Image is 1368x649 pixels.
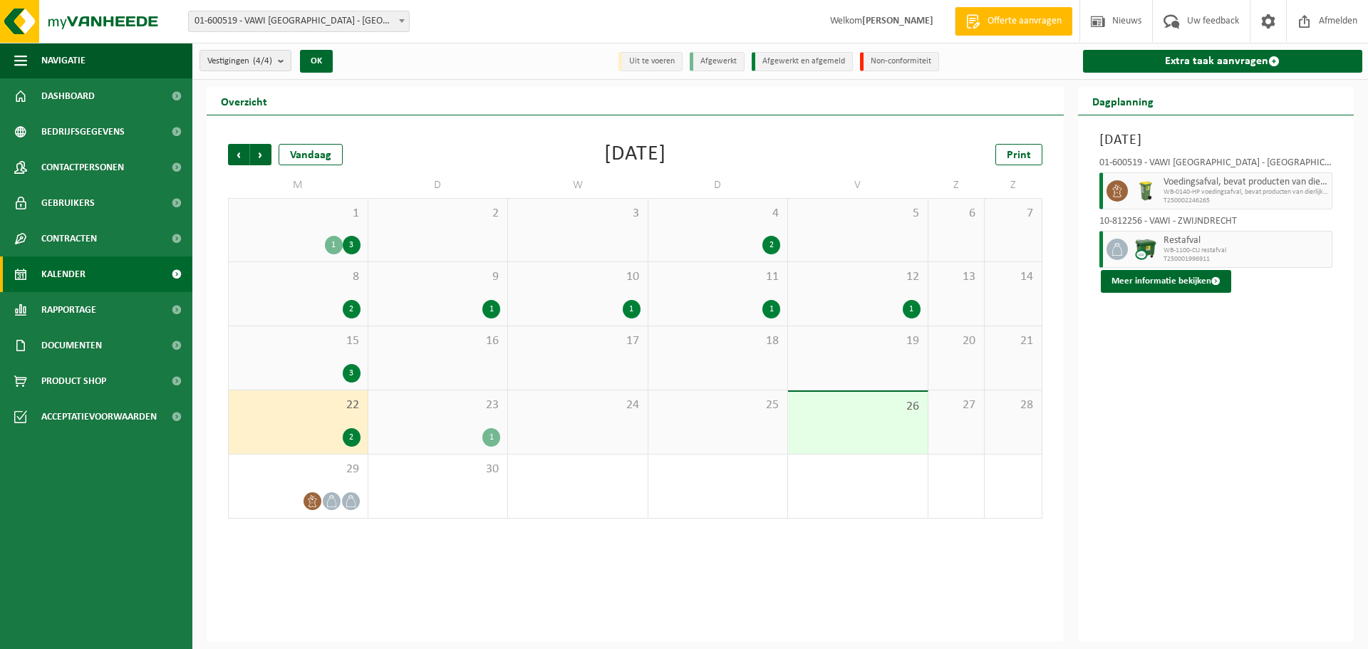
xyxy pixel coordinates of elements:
[300,50,333,73] button: OK
[795,206,921,222] span: 5
[515,269,641,285] span: 10
[788,172,928,198] td: V
[508,172,648,198] td: W
[375,206,501,222] span: 2
[618,52,683,71] li: Uit te voeren
[188,11,410,32] span: 01-600519 - VAWI NV - ANTWERPEN
[228,172,368,198] td: M
[985,172,1042,198] td: Z
[1164,255,1329,264] span: T250001996911
[860,52,939,71] li: Non-conformiteit
[253,56,272,66] count: (4/4)
[515,333,641,349] span: 17
[41,114,125,150] span: Bedrijfsgegevens
[936,206,978,222] span: 6
[1164,197,1329,205] span: T250002246265
[41,78,95,114] span: Dashboard
[992,269,1034,285] span: 14
[762,300,780,318] div: 1
[375,398,501,413] span: 23
[648,172,789,198] td: D
[655,333,781,349] span: 18
[1164,235,1329,246] span: Restafval
[199,50,291,71] button: Vestigingen(4/4)
[1164,246,1329,255] span: WB-1100-CU restafval
[207,51,272,72] span: Vestigingen
[984,14,1065,28] span: Offerte aanvragen
[41,363,106,399] span: Product Shop
[236,206,361,222] span: 1
[604,144,666,165] div: [DATE]
[343,364,361,383] div: 3
[343,236,361,254] div: 3
[623,300,641,318] div: 1
[936,269,978,285] span: 13
[1135,180,1156,202] img: WB-0140-HPE-GN-50
[1099,158,1333,172] div: 01-600519 - VAWI [GEOGRAPHIC_DATA] - [GEOGRAPHIC_DATA]
[41,150,124,185] span: Contactpersonen
[375,269,501,285] span: 9
[375,462,501,477] span: 30
[1135,239,1156,260] img: WB-1100-CU
[936,398,978,413] span: 27
[1099,217,1333,231] div: 10-812256 - VAWI - ZWIJNDRECHT
[236,333,361,349] span: 15
[1099,130,1333,151] h3: [DATE]
[41,399,157,435] span: Acceptatievoorwaarden
[690,52,745,71] li: Afgewerkt
[207,87,281,115] h2: Overzicht
[236,462,361,477] span: 29
[992,333,1034,349] span: 21
[655,269,781,285] span: 11
[992,398,1034,413] span: 28
[928,172,985,198] td: Z
[189,11,409,31] span: 01-600519 - VAWI NV - ANTWERPEN
[343,300,361,318] div: 2
[375,333,501,349] span: 16
[515,398,641,413] span: 24
[41,185,95,221] span: Gebruikers
[1164,188,1329,197] span: WB-0140-HP voedingsafval, bevat producten van dierlijke oors
[1164,177,1329,188] span: Voedingsafval, bevat producten van dierlijke oorsprong, onverpakt, categorie 3
[325,236,343,254] div: 1
[41,43,85,78] span: Navigatie
[955,7,1072,36] a: Offerte aanvragen
[903,300,921,318] div: 1
[41,292,96,328] span: Rapportage
[655,398,781,413] span: 25
[482,428,500,447] div: 1
[655,206,781,222] span: 4
[228,144,249,165] span: Vorige
[236,269,361,285] span: 8
[795,333,921,349] span: 19
[795,269,921,285] span: 12
[343,428,361,447] div: 2
[41,256,85,292] span: Kalender
[862,16,933,26] strong: [PERSON_NAME]
[482,300,500,318] div: 1
[1007,150,1031,161] span: Print
[1083,50,1363,73] a: Extra taak aanvragen
[936,333,978,349] span: 20
[752,52,853,71] li: Afgewerkt en afgemeld
[992,206,1034,222] span: 7
[250,144,271,165] span: Volgende
[236,398,361,413] span: 22
[279,144,343,165] div: Vandaag
[1101,270,1231,293] button: Meer informatie bekijken
[762,236,780,254] div: 2
[995,144,1042,165] a: Print
[795,399,921,415] span: 26
[515,206,641,222] span: 3
[1078,87,1168,115] h2: Dagplanning
[41,221,97,256] span: Contracten
[368,172,509,198] td: D
[41,328,102,363] span: Documenten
